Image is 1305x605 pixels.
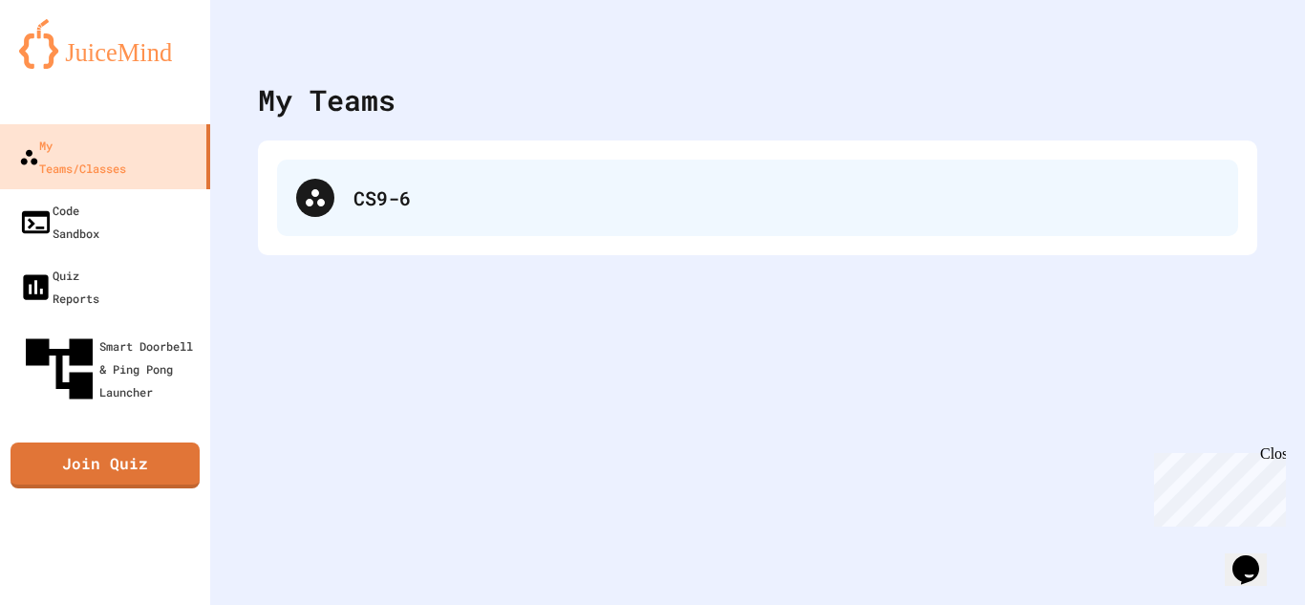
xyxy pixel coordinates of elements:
div: Code Sandbox [19,199,99,245]
div: CS9-6 [277,160,1238,236]
div: Chat with us now!Close [8,8,132,121]
iframe: chat widget [1225,529,1286,586]
div: Quiz Reports [19,264,99,310]
img: logo-orange.svg [19,19,191,69]
div: Smart Doorbell & Ping Pong Launcher [19,329,203,409]
div: My Teams/Classes [19,134,126,180]
a: Join Quiz [11,443,200,488]
div: My Teams [258,78,396,121]
div: CS9-6 [353,184,1219,212]
iframe: chat widget [1146,445,1286,527]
